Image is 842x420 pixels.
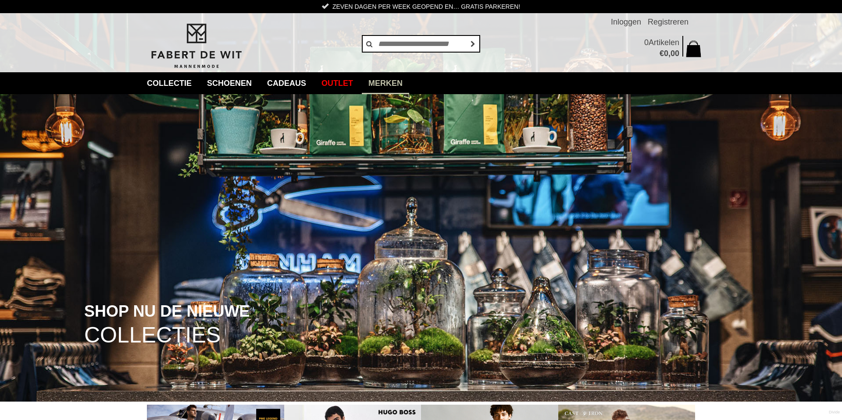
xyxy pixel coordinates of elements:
[649,38,679,47] span: Artikelen
[315,72,360,94] a: Outlet
[260,72,313,94] a: Cadeaus
[200,72,258,94] a: Schoenen
[140,72,198,94] a: collectie
[611,13,641,31] a: Inloggen
[648,13,689,31] a: Registreren
[644,38,649,47] span: 0
[362,72,409,94] a: Merken
[668,49,671,58] span: ,
[84,324,221,346] span: COLLECTIES
[664,49,668,58] span: 0
[147,22,246,70] img: Fabert de Wit
[660,49,664,58] span: €
[671,49,679,58] span: 00
[84,303,250,320] span: SHOP NU DE NIEUWE
[829,407,840,418] a: Divide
